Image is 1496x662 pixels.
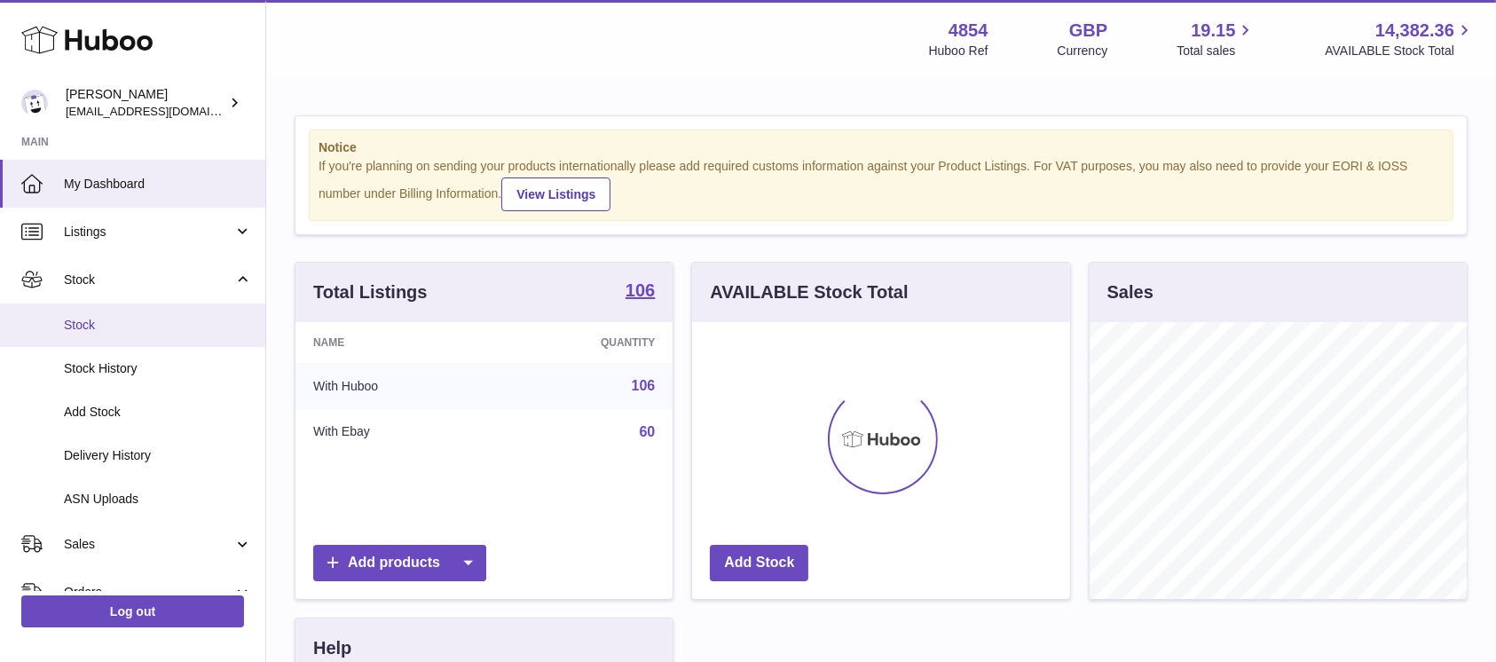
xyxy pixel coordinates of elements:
span: Stock [64,272,233,288]
span: 14,382.36 [1375,19,1454,43]
strong: 106 [626,281,655,299]
a: 106 [626,281,655,303]
td: With Ebay [295,409,494,455]
span: Sales [64,536,233,553]
h3: Total Listings [313,280,428,304]
span: Add Stock [64,404,252,421]
a: 14,382.36 AVAILABLE Stock Total [1325,19,1475,59]
span: Delivery History [64,447,252,464]
strong: Notice [319,139,1444,156]
div: If you're planning on sending your products internationally please add required customs informati... [319,158,1444,211]
a: 60 [640,424,656,439]
span: Stock [64,317,252,334]
a: 19.15 Total sales [1177,19,1256,59]
span: AVAILABLE Stock Total [1325,43,1475,59]
div: Currency [1058,43,1108,59]
a: Add products [313,545,486,581]
th: Quantity [494,322,673,363]
h3: Help [313,636,351,660]
span: Orders [64,584,233,601]
h3: AVAILABLE Stock Total [710,280,908,304]
h3: Sales [1107,280,1153,304]
a: Add Stock [710,545,808,581]
strong: GBP [1069,19,1107,43]
a: View Listings [501,177,610,211]
div: [PERSON_NAME] [66,86,225,120]
span: ASN Uploads [64,491,252,508]
span: 19.15 [1191,19,1235,43]
td: With Huboo [295,363,494,409]
span: Stock History [64,360,252,377]
img: jimleo21@yahoo.gr [21,90,48,116]
span: My Dashboard [64,176,252,193]
span: Total sales [1177,43,1256,59]
span: Listings [64,224,233,240]
strong: 4854 [949,19,988,43]
a: Log out [21,595,244,627]
a: 106 [632,378,656,393]
span: [EMAIL_ADDRESS][DOMAIN_NAME] [66,104,261,118]
div: Huboo Ref [929,43,988,59]
th: Name [295,322,494,363]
